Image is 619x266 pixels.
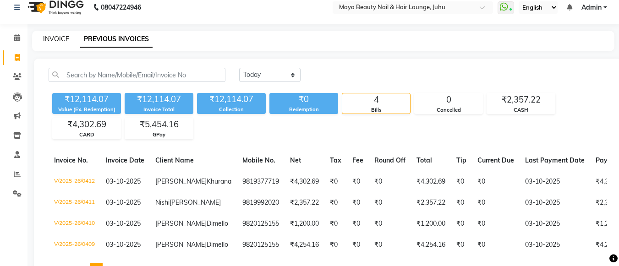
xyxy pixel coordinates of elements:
[342,93,410,106] div: 4
[197,93,266,106] div: ₹12,114.07
[472,171,520,192] td: ₹0
[125,93,193,106] div: ₹12,114.07
[520,171,590,192] td: 03-10-2025
[285,213,324,234] td: ₹1,200.00
[525,156,585,164] span: Last Payment Date
[369,234,411,255] td: ₹0
[411,192,451,213] td: ₹2,357.22
[374,156,405,164] span: Round Off
[106,198,141,206] span: 03-10-2025
[155,219,207,228] span: [PERSON_NAME]
[106,240,141,249] span: 03-10-2025
[472,192,520,213] td: ₹0
[520,213,590,234] td: 03-10-2025
[520,192,590,213] td: 03-10-2025
[53,118,121,131] div: ₹4,302.69
[451,213,472,234] td: ₹0
[237,192,285,213] td: 9819992020
[451,234,472,255] td: ₹0
[269,106,338,114] div: Redemption
[207,240,228,249] span: Dimello
[487,106,555,114] div: CASH
[106,156,144,164] span: Invoice Date
[324,192,347,213] td: ₹0
[285,171,324,192] td: ₹4,302.69
[106,219,141,228] span: 03-10-2025
[347,213,369,234] td: ₹0
[324,213,347,234] td: ₹0
[487,93,555,106] div: ₹2,357.22
[411,234,451,255] td: ₹4,254.16
[477,156,514,164] span: Current Due
[125,131,193,139] div: GPay
[106,177,141,185] span: 03-10-2025
[330,156,341,164] span: Tax
[415,93,482,106] div: 0
[170,198,221,206] span: [PERSON_NAME]
[456,156,466,164] span: Tip
[520,234,590,255] td: 03-10-2025
[80,31,153,48] a: PREVIOUS INVOICES
[290,156,301,164] span: Net
[324,171,347,192] td: ₹0
[347,171,369,192] td: ₹0
[472,213,520,234] td: ₹0
[237,234,285,255] td: 9820125155
[52,106,121,114] div: Value (Ex. Redemption)
[411,171,451,192] td: ₹4,302.69
[324,234,347,255] td: ₹0
[285,234,324,255] td: ₹4,254.16
[285,192,324,213] td: ₹2,357.22
[49,192,100,213] td: V/2025-26/0411
[49,171,100,192] td: V/2025-26/0412
[155,177,207,185] span: [PERSON_NAME]
[53,131,121,139] div: CARD
[49,68,225,82] input: Search by Name/Mobile/Email/Invoice No
[369,213,411,234] td: ₹0
[369,171,411,192] td: ₹0
[155,240,207,249] span: [PERSON_NAME]
[472,234,520,255] td: ₹0
[411,213,451,234] td: ₹1,200.00
[125,106,193,114] div: Invoice Total
[269,93,338,106] div: ₹0
[52,93,121,106] div: ₹12,114.07
[416,156,432,164] span: Total
[451,192,472,213] td: ₹0
[242,156,275,164] span: Mobile No.
[347,192,369,213] td: ₹0
[125,118,193,131] div: ₹5,454.16
[207,219,228,228] span: Dimello
[197,106,266,114] div: Collection
[207,177,231,185] span: Khurana
[54,156,88,164] span: Invoice No.
[415,106,482,114] div: Cancelled
[155,156,194,164] span: Client Name
[237,171,285,192] td: 9819377719
[49,213,100,234] td: V/2025-26/0410
[347,234,369,255] td: ₹0
[43,35,69,43] a: INVOICE
[49,234,100,255] td: V/2025-26/0409
[155,198,170,206] span: Nishi
[342,106,410,114] div: Bills
[369,192,411,213] td: ₹0
[237,213,285,234] td: 9820125155
[451,171,472,192] td: ₹0
[581,3,602,12] span: Admin
[352,156,363,164] span: Fee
